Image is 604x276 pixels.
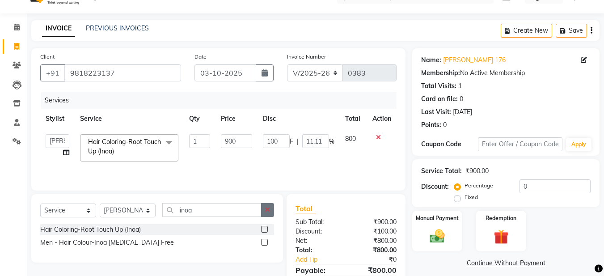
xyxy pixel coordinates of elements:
div: Discount: [421,182,449,191]
label: Fixed [465,193,478,201]
div: ₹800.00 [346,246,403,255]
label: Percentage [465,182,493,190]
div: No Active Membership [421,68,591,78]
div: Points: [421,120,441,130]
label: Redemption [486,214,516,222]
span: F [290,137,293,146]
label: Manual Payment [416,214,459,222]
div: ₹900.00 [346,217,403,227]
label: Invoice Number [287,53,326,61]
div: Name: [421,55,441,65]
div: ₹900.00 [465,166,489,176]
th: Disc [258,109,340,129]
th: Price [215,109,257,129]
label: Date [194,53,207,61]
div: Last Visit: [421,107,451,117]
a: Continue Without Payment [414,259,598,268]
span: Hair Coloring-Root Touch Up (Inoa) [88,138,161,155]
div: Coupon Code [421,140,477,149]
th: Action [367,109,397,129]
a: PREVIOUS INVOICES [86,24,149,32]
a: INVOICE [42,21,75,37]
th: Stylist [40,109,75,129]
div: 0 [460,94,463,104]
span: % [329,137,334,146]
div: 1 [458,81,462,91]
a: x [114,147,118,155]
span: 800 [345,135,356,143]
input: Search or Scan [162,203,262,217]
div: Services [41,92,403,109]
div: 0 [443,120,447,130]
input: Search by Name/Mobile/Email/Code [64,64,181,81]
button: +91 [40,64,65,81]
div: Membership: [421,68,460,78]
div: [DATE] [453,107,472,117]
span: | [297,137,299,146]
div: Sub Total: [289,217,346,227]
th: Total [340,109,367,129]
button: Apply [566,138,591,151]
div: Total Visits: [421,81,456,91]
div: ₹800.00 [346,265,403,276]
label: Client [40,53,55,61]
div: Payable: [289,265,346,276]
div: Men - Hair Colour-Inoa [MEDICAL_DATA] Free [40,238,174,247]
th: Qty [184,109,216,129]
div: Total: [289,246,346,255]
th: Service [75,109,184,129]
a: Add Tip [289,255,355,264]
input: Enter Offer / Coupon Code [478,137,562,151]
div: Net: [289,236,346,246]
div: ₹100.00 [346,227,403,236]
img: _cash.svg [425,228,449,245]
div: Service Total: [421,166,462,176]
button: Create New [501,24,552,38]
a: [PERSON_NAME] 176 [443,55,506,65]
img: _gift.svg [489,228,513,246]
div: Discount: [289,227,346,236]
div: ₹0 [356,255,404,264]
button: Save [556,24,587,38]
div: Card on file: [421,94,458,104]
div: Hair Coloring-Root Touch Up (Inoa) [40,225,141,234]
span: Total [296,204,316,213]
div: ₹800.00 [346,236,403,246]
